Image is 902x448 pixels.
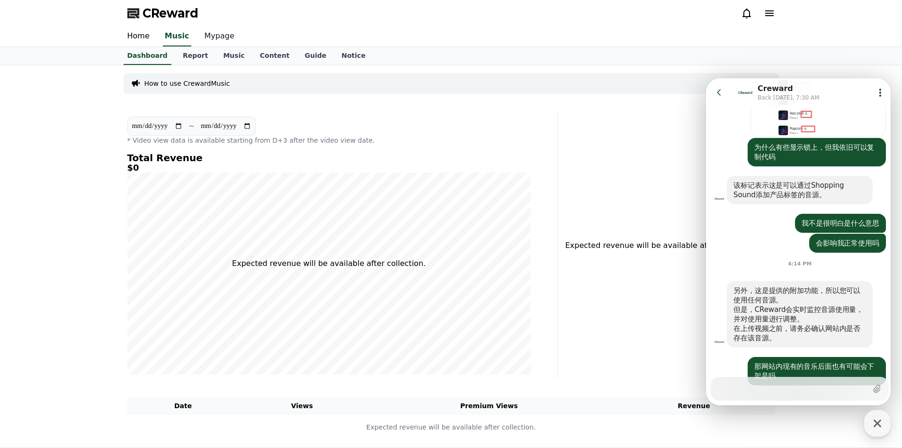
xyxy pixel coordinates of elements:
[143,6,198,21] span: CReward
[365,397,613,415] th: Premium Views
[239,397,365,415] th: Views
[120,27,157,46] a: Home
[232,258,426,269] p: Expected revenue will be available after collection.
[252,47,297,65] a: Content
[163,27,191,46] a: Music
[124,47,171,65] a: Dashboard
[127,6,198,21] a: CReward
[706,78,891,405] iframe: Channel chat
[127,153,531,163] h4: Total Revenue
[127,397,239,415] th: Date
[613,397,775,415] th: Revenue
[297,47,334,65] a: Guide
[144,79,230,88] a: How to use CrewardMusic
[197,27,242,46] a: Mypage
[127,136,531,145] p: * Video view data is available starting from D+3 after the video view date.
[188,120,195,132] p: ~
[215,47,252,65] a: Music
[128,422,775,432] p: Expected revenue will be available after collection.
[565,240,753,251] p: Expected revenue will be available after collection.
[334,47,373,65] a: Notice
[127,163,531,173] h5: $0
[175,47,216,65] a: Report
